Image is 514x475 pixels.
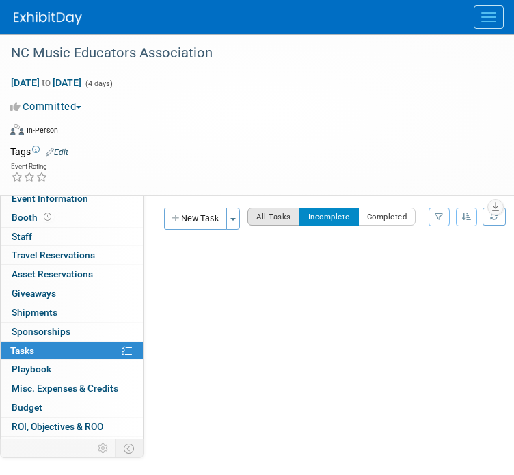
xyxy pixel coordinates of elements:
[164,208,227,230] button: New Task
[12,269,93,280] span: Asset Reservations
[299,208,359,226] button: Incomplete
[1,265,143,284] a: Asset Reservations
[10,124,24,135] img: Format-Inperson.png
[483,208,506,226] a: Refresh
[474,5,504,29] button: Menu
[12,212,54,223] span: Booth
[12,364,51,375] span: Playbook
[12,249,95,260] span: Travel Reservations
[10,100,87,114] button: Committed
[1,284,143,303] a: Giveaways
[12,193,88,204] span: Event Information
[10,77,82,89] span: [DATE] [DATE]
[12,383,118,394] span: Misc. Expenses & Credits
[1,189,143,208] a: Event Information
[12,421,103,432] span: ROI, Objectives & ROO
[1,303,143,322] a: Shipments
[41,212,54,222] span: Booth not reserved yet
[247,208,300,226] button: All Tasks
[1,323,143,341] a: Sponsorships
[92,439,116,457] td: Personalize Event Tab Strip
[40,77,53,88] span: to
[10,345,34,356] span: Tasks
[14,12,82,25] img: ExhibitDay
[12,231,32,242] span: Staff
[1,398,143,417] a: Budget
[1,379,143,398] a: Misc. Expenses & Credits
[12,402,42,413] span: Budget
[12,307,57,318] span: Shipments
[12,326,70,337] span: Sponsorships
[1,246,143,264] a: Travel Reservations
[11,163,48,170] div: Event Rating
[1,208,143,227] a: Booth
[1,418,143,436] a: ROI, Objectives & ROO
[84,79,113,88] span: (4 days)
[10,122,487,143] div: Event Format
[116,439,144,457] td: Toggle Event Tabs
[358,208,416,226] button: Completed
[1,228,143,246] a: Staff
[12,288,56,299] span: Giveaways
[6,41,487,66] div: NC Music Educators Association
[46,148,68,157] a: Edit
[10,145,68,159] td: Tags
[1,360,143,379] a: Playbook
[1,342,143,360] a: Tasks
[26,125,58,135] div: In-Person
